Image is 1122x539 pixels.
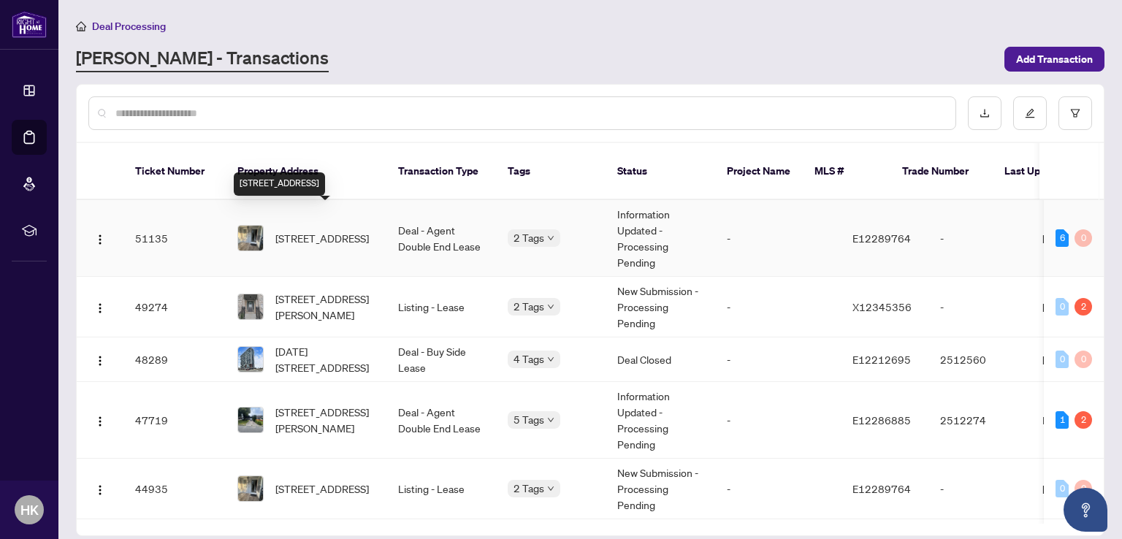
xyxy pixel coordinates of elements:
span: Deal Processing [92,20,166,33]
span: [STREET_ADDRESS] [275,481,369,497]
td: - [715,459,841,519]
td: Deal - Agent Double End Lease [386,200,496,277]
div: 1 [1056,411,1069,429]
button: Logo [88,477,112,500]
td: - [715,277,841,337]
td: 2512274 [928,382,1031,459]
td: 47719 [123,382,226,459]
img: Logo [94,234,106,245]
td: New Submission - Processing Pending [606,277,715,337]
button: edit [1013,96,1047,130]
span: [STREET_ADDRESS][PERSON_NAME] [275,404,375,436]
img: thumbnail-img [238,408,263,432]
span: down [547,356,554,363]
td: 51135 [123,200,226,277]
th: Tags [496,143,606,200]
td: Information Updated - Processing Pending [606,382,715,459]
span: 2 Tags [514,229,544,246]
span: 2 Tags [514,298,544,315]
div: 2 [1075,298,1092,316]
span: 2 Tags [514,480,544,497]
div: 0 [1056,351,1069,368]
span: down [547,485,554,492]
img: thumbnail-img [238,226,263,251]
img: logo [12,11,47,38]
span: E12289764 [852,482,911,495]
a: [PERSON_NAME] - Transactions [76,46,329,72]
span: home [76,21,86,31]
div: 0 [1056,480,1069,497]
th: Status [606,143,715,200]
td: - [715,382,841,459]
th: Last Updated By [993,143,1102,200]
span: down [547,234,554,242]
div: 0 [1075,351,1092,368]
td: Listing - Lease [386,459,496,519]
div: 2 [1075,411,1092,429]
div: 6 [1056,229,1069,247]
span: E12289764 [852,232,911,245]
span: edit [1025,108,1035,118]
td: Listing - Lease [386,277,496,337]
td: 48289 [123,337,226,382]
span: X12345356 [852,300,912,313]
th: Project Name [715,143,803,200]
td: Deal - Agent Double End Lease [386,382,496,459]
div: [STREET_ADDRESS] [234,172,325,196]
span: down [547,303,554,310]
img: Logo [94,302,106,314]
button: Add Transaction [1004,47,1104,72]
div: 0 [1056,298,1069,316]
td: - [928,459,1031,519]
td: 2512560 [928,337,1031,382]
td: Information Updated - Processing Pending [606,200,715,277]
button: download [968,96,1001,130]
td: - [715,337,841,382]
th: Property Address [226,143,386,200]
td: - [715,200,841,277]
span: E12286885 [852,413,911,427]
button: Logo [88,348,112,371]
th: Ticket Number [123,143,226,200]
td: 49274 [123,277,226,337]
img: thumbnail-img [238,294,263,319]
span: [DATE][STREET_ADDRESS] [275,343,375,375]
button: Logo [88,295,112,318]
div: 0 [1075,480,1092,497]
span: [STREET_ADDRESS] [275,230,369,246]
span: 4 Tags [514,351,544,367]
td: - [928,200,1031,277]
img: Logo [94,484,106,496]
span: download [980,108,990,118]
span: 5 Tags [514,411,544,428]
td: Deal - Buy Side Lease [386,337,496,382]
div: 0 [1075,229,1092,247]
td: Deal Closed [606,337,715,382]
img: thumbnail-img [238,476,263,501]
span: [STREET_ADDRESS][PERSON_NAME] [275,291,375,323]
button: filter [1058,96,1092,130]
span: filter [1070,108,1080,118]
button: Logo [88,226,112,250]
span: E12212695 [852,353,911,366]
img: thumbnail-img [238,347,263,372]
button: Open asap [1064,488,1107,532]
th: Transaction Type [386,143,496,200]
img: Logo [94,416,106,427]
th: Trade Number [890,143,993,200]
td: New Submission - Processing Pending [606,459,715,519]
th: MLS # [803,143,890,200]
td: - [928,277,1031,337]
img: Logo [94,355,106,367]
td: 44935 [123,459,226,519]
span: Add Transaction [1016,47,1093,71]
span: HK [20,500,39,520]
span: down [547,416,554,424]
button: Logo [88,408,112,432]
